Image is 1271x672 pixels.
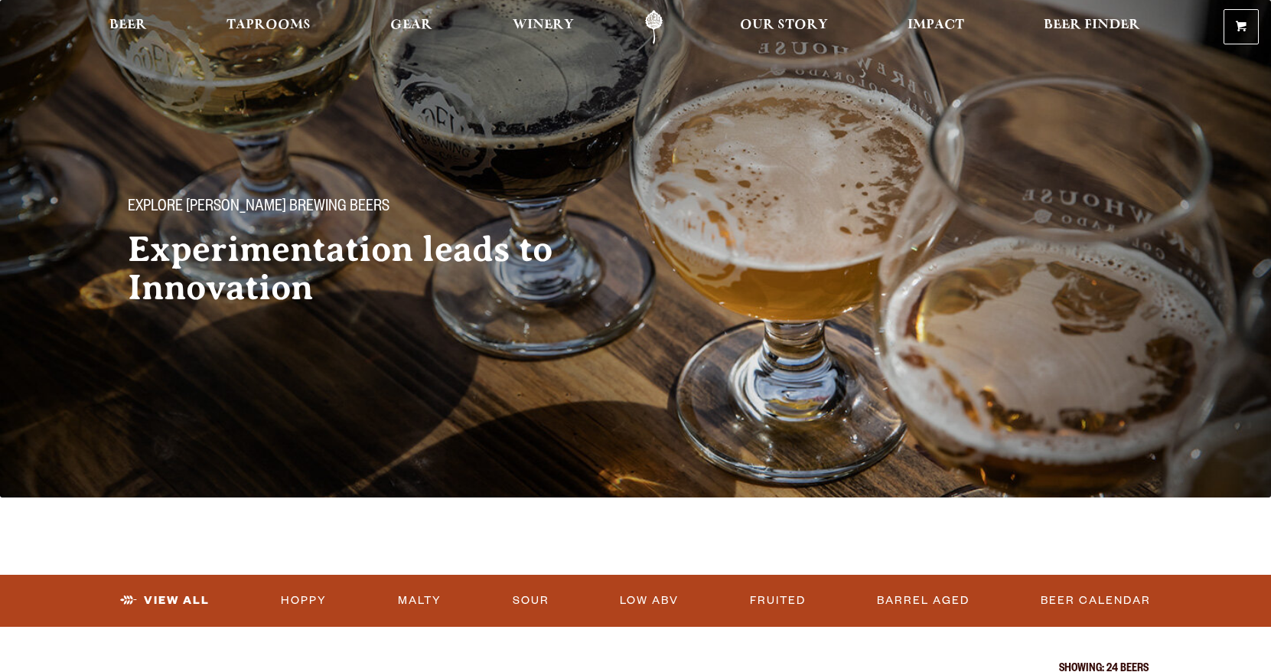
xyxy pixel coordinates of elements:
span: Winery [513,19,574,31]
span: Gear [390,19,432,31]
a: Our Story [730,10,838,44]
a: Winery [503,10,584,44]
span: Beer [109,19,147,31]
a: Gear [380,10,442,44]
span: Our Story [740,19,828,31]
a: Malty [392,583,448,618]
h2: Experimentation leads to Innovation [128,230,605,307]
a: Hoppy [275,583,333,618]
span: Explore [PERSON_NAME] Brewing Beers [128,198,389,218]
a: Beer [99,10,157,44]
a: Impact [898,10,974,44]
a: View All [114,583,216,618]
a: Taprooms [217,10,321,44]
a: Fruited [744,583,812,618]
a: Beer Finder [1034,10,1150,44]
span: Beer Finder [1044,19,1140,31]
span: Impact [908,19,964,31]
a: Barrel Aged [871,583,976,618]
a: Sour [507,583,556,618]
span: Taprooms [226,19,311,31]
a: Low ABV [614,583,685,618]
a: Odell Home [625,10,683,44]
a: Beer Calendar [1035,583,1157,618]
